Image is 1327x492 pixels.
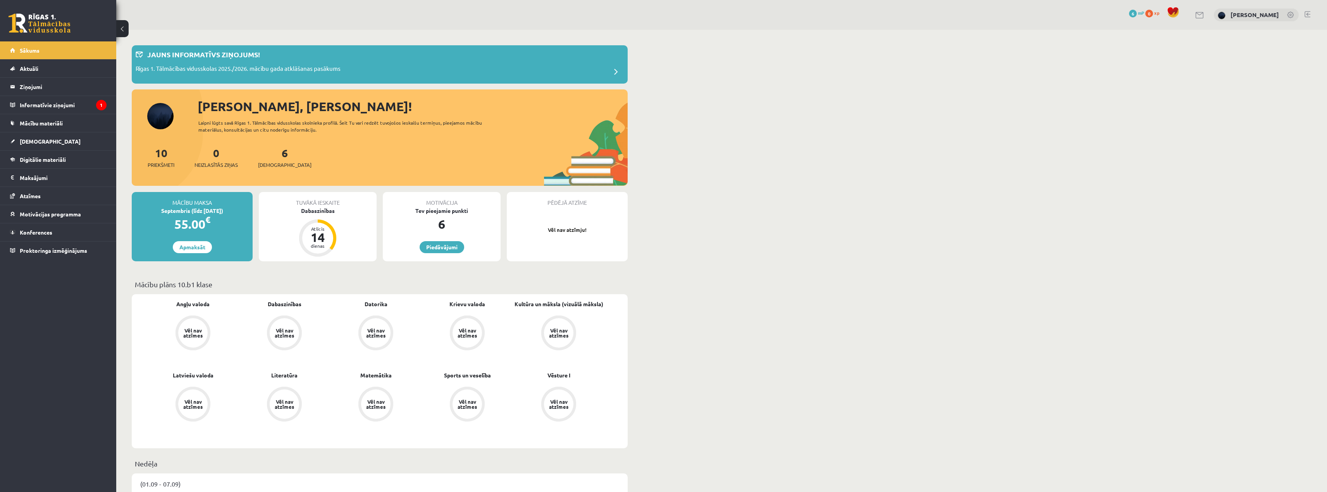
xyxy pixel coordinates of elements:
[194,146,238,169] a: 0Neizlasītās ziņas
[548,399,570,409] div: Vēl nav atzīmes
[96,100,107,110] i: 1
[513,315,604,352] a: Vēl nav atzīmes
[20,229,52,236] span: Konferences
[135,458,625,469] p: Nedēļa
[194,161,238,169] span: Neizlasītās ziņas
[20,138,81,145] span: [DEMOGRAPHIC_DATA]
[239,315,330,352] a: Vēl nav atzīmes
[420,241,464,253] a: Piedāvājumi
[330,387,422,423] a: Vēl nav atzīmes
[148,161,174,169] span: Priekšmeti
[547,371,570,379] a: Vēsture I
[10,169,107,187] a: Maksājumi
[10,41,107,59] a: Sākums
[136,49,624,80] a: Jauns informatīvs ziņojums! Rīgas 1. Tālmācības vidusskolas 2025./2026. mācību gada atklāšanas pa...
[136,64,341,75] p: Rīgas 1. Tālmācības vidusskolas 2025./2026. mācību gada atklāšanas pasākums
[513,387,604,423] a: Vēl nav atzīmes
[10,132,107,150] a: [DEMOGRAPHIC_DATA]
[515,300,603,308] a: Kultūra un māksla (vizuālā māksla)
[10,114,107,132] a: Mācību materiāli
[20,211,81,218] span: Motivācijas programma
[147,387,239,423] a: Vēl nav atzīmes
[274,328,295,338] div: Vēl nav atzīmes
[10,205,107,223] a: Motivācijas programma
[135,279,625,290] p: Mācību plāns 10.b1 klase
[148,146,174,169] a: 10Priekšmeti
[205,214,210,225] span: €
[1231,11,1279,19] a: [PERSON_NAME]
[20,156,66,163] span: Digitālie materiāli
[1129,10,1137,17] span: 6
[1154,10,1159,16] span: xp
[306,243,329,248] div: dienas
[306,226,329,231] div: Atlicis
[173,371,213,379] a: Latviešu valoda
[330,315,422,352] a: Vēl nav atzīmes
[365,399,387,409] div: Vēl nav atzīmes
[444,371,491,379] a: Sports un veselība
[268,300,301,308] a: Dabaszinības
[147,315,239,352] a: Vēl nav atzīmes
[1129,10,1144,16] a: 6 mP
[259,207,377,215] div: Dabaszinības
[422,387,513,423] a: Vēl nav atzīmes
[20,78,107,96] legend: Ziņojumi
[548,328,570,338] div: Vēl nav atzīmes
[10,151,107,168] a: Digitālie materiāli
[383,207,501,215] div: Tev pieejamie punkti
[147,49,260,60] p: Jauns informatīvs ziņojums!
[507,192,628,207] div: Pēdējā atzīme
[182,328,204,338] div: Vēl nav atzīmes
[360,371,392,379] a: Matemātika
[20,169,107,187] legend: Maksājumi
[456,328,478,338] div: Vēl nav atzīmes
[20,192,41,199] span: Atzīmes
[365,300,387,308] a: Datorika
[365,328,387,338] div: Vēl nav atzīmes
[1145,10,1153,17] span: 0
[274,399,295,409] div: Vēl nav atzīmes
[132,192,253,207] div: Mācību maksa
[10,242,107,259] a: Proktoringa izmēģinājums
[422,315,513,352] a: Vēl nav atzīmes
[132,207,253,215] div: Septembris (līdz [DATE])
[456,399,478,409] div: Vēl nav atzīmes
[258,161,312,169] span: [DEMOGRAPHIC_DATA]
[449,300,485,308] a: Krievu valoda
[176,300,210,308] a: Angļu valoda
[20,96,107,114] legend: Informatīvie ziņojumi
[10,187,107,205] a: Atzīmes
[1138,10,1144,16] span: mP
[383,192,501,207] div: Motivācija
[271,371,298,379] a: Literatūra
[20,65,38,72] span: Aktuāli
[198,97,628,116] div: [PERSON_NAME], [PERSON_NAME]!
[20,120,63,127] span: Mācību materiāli
[511,226,624,234] p: Vēl nav atzīmju!
[20,47,40,54] span: Sākums
[1218,12,1225,19] img: Nikolass Karpjuks
[173,241,212,253] a: Apmaksāt
[182,399,204,409] div: Vēl nav atzīmes
[198,119,496,133] div: Laipni lūgts savā Rīgas 1. Tālmācības vidusskolas skolnieka profilā. Šeit Tu vari redzēt tuvojošo...
[239,387,330,423] a: Vēl nav atzīmes
[10,223,107,241] a: Konferences
[10,60,107,77] a: Aktuāli
[259,192,377,207] div: Tuvākā ieskaite
[259,207,377,258] a: Dabaszinības Atlicis 14 dienas
[10,96,107,114] a: Informatīvie ziņojumi1
[306,231,329,243] div: 14
[20,247,87,254] span: Proktoringa izmēģinājums
[132,215,253,233] div: 55.00
[258,146,312,169] a: 6[DEMOGRAPHIC_DATA]
[383,215,501,233] div: 6
[9,14,71,33] a: Rīgas 1. Tālmācības vidusskola
[1145,10,1163,16] a: 0 xp
[10,78,107,96] a: Ziņojumi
